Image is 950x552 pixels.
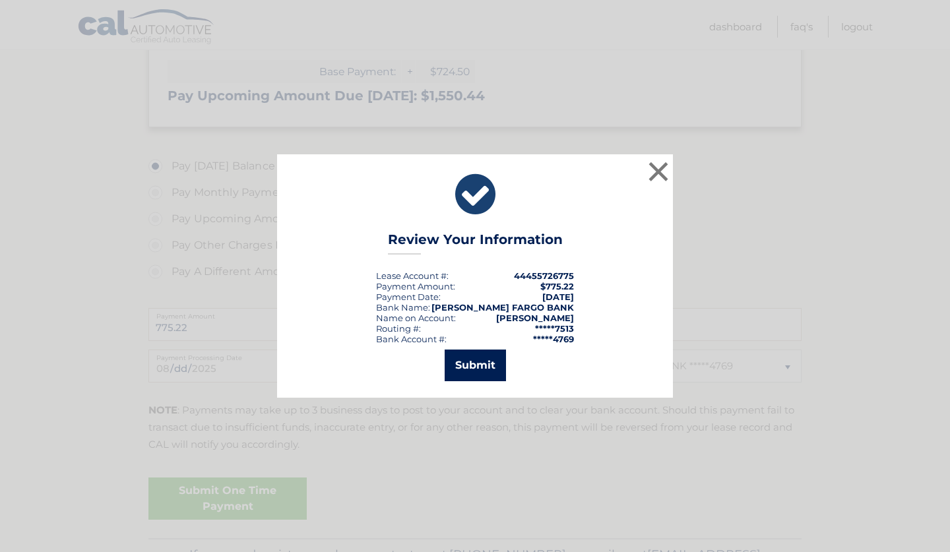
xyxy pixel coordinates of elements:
h3: Review Your Information [388,231,563,255]
strong: [PERSON_NAME] FARGO BANK [431,302,574,313]
div: Bank Name: [376,302,430,313]
div: Lease Account #: [376,270,449,281]
div: Payment Amount: [376,281,455,291]
div: : [376,291,441,302]
button: × [645,158,672,185]
span: $775.22 [540,281,574,291]
div: Bank Account #: [376,334,447,344]
div: Name on Account: [376,313,456,323]
strong: [PERSON_NAME] [496,313,574,323]
button: Submit [445,350,506,381]
span: [DATE] [542,291,574,302]
span: Payment Date [376,291,439,302]
div: Routing #: [376,323,421,334]
strong: 44455726775 [514,270,574,281]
